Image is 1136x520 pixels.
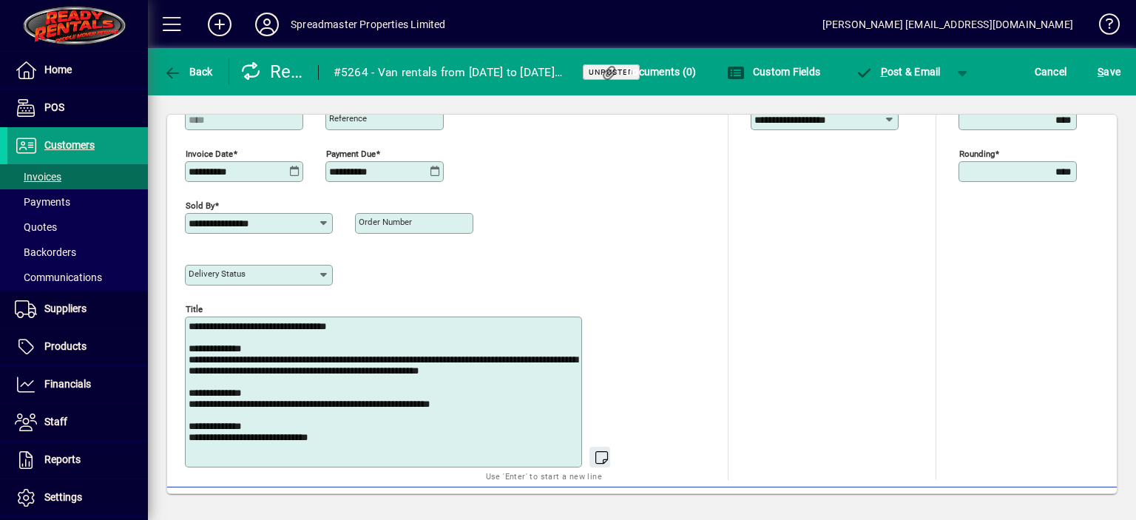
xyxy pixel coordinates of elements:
a: Invoices [7,164,148,189]
a: Staff [7,404,148,441]
span: Settings [44,491,82,503]
span: POS [44,101,64,113]
div: [PERSON_NAME] [EMAIL_ADDRESS][DOMAIN_NAME] [822,13,1073,36]
mat-label: Order number [359,217,412,227]
a: Suppliers [7,291,148,328]
span: Invoices [15,171,61,183]
span: P [881,66,887,78]
button: Profile [243,11,291,38]
span: Back [163,66,213,78]
span: Financials [44,378,91,390]
span: Products [44,340,87,352]
button: Cancel [1031,58,1071,85]
mat-label: Invoice date [186,148,233,158]
a: Home [7,52,148,89]
span: Cancel [1035,60,1067,84]
span: ave [1098,60,1120,84]
a: Reports [7,442,148,479]
a: Quotes [7,215,148,240]
span: Home [44,64,72,75]
span: Quotes [15,221,57,233]
span: Payments [15,196,70,208]
a: Products [7,328,148,365]
mat-label: Payment due [326,148,376,158]
button: Save [1094,58,1124,85]
span: Documents (0) [601,66,697,78]
mat-hint: Use 'Enter' to start a new line [486,467,602,484]
a: Backorders [7,240,148,265]
app-page-header-button: Back [148,58,229,85]
span: Staff [44,416,67,428]
div: Recurring Customer Invoice [240,60,303,84]
button: Add [196,11,243,38]
mat-label: Title [186,303,203,314]
span: Backorders [15,246,76,258]
span: S [1098,66,1103,78]
span: ost & Email [855,66,941,78]
a: Financials [7,366,148,403]
div: #5264 - Van rentals from [DATE] to [DATE] 10 x 8 Seaters KWN 865 (MA25G), KWY 695 (MA25G), LBL 44... [334,61,564,84]
mat-label: Sold by [186,200,214,210]
span: Reports [44,453,81,465]
span: Communications [15,271,102,283]
mat-label: Rounding [959,148,995,158]
button: Back [160,58,217,85]
a: Payments [7,189,148,215]
a: POS [7,90,148,126]
button: Post & Email [848,58,948,85]
button: Custom Fields [723,58,824,85]
mat-label: Reference [329,113,367,124]
mat-label: Delivery status [189,269,246,279]
a: Communications [7,265,148,290]
div: Spreadmaster Properties Limited [291,13,445,36]
span: Customers [44,139,95,151]
button: Documents (0) [597,58,700,85]
a: Settings [7,479,148,516]
span: Custom Fields [727,66,820,78]
a: Knowledge Base [1088,3,1118,51]
span: Suppliers [44,303,87,314]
